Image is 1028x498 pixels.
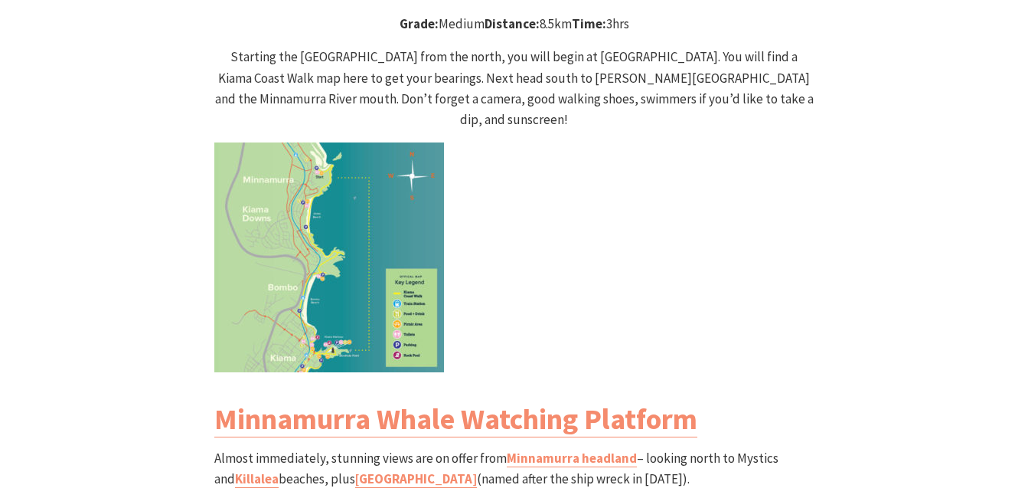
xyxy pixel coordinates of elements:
[572,15,606,32] strong: Time:
[214,401,697,437] a: Minnamurra Whale Watching Platform
[214,448,814,490] p: Almost immediately, stunning views are on offer from – looking north to Mystics and beaches, plus...
[355,470,477,488] a: [GEOGRAPHIC_DATA]
[214,14,814,34] p: Medium 8.5km 3hrs
[214,47,814,130] p: Starting the [GEOGRAPHIC_DATA] from the north, you will begin at [GEOGRAPHIC_DATA]. You will find...
[400,15,439,32] strong: Grade:
[485,15,540,32] strong: Distance:
[214,143,444,372] img: Kiama Coast Walk North Section
[235,470,279,488] a: Killalea
[507,450,637,467] a: Minnamurra headland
